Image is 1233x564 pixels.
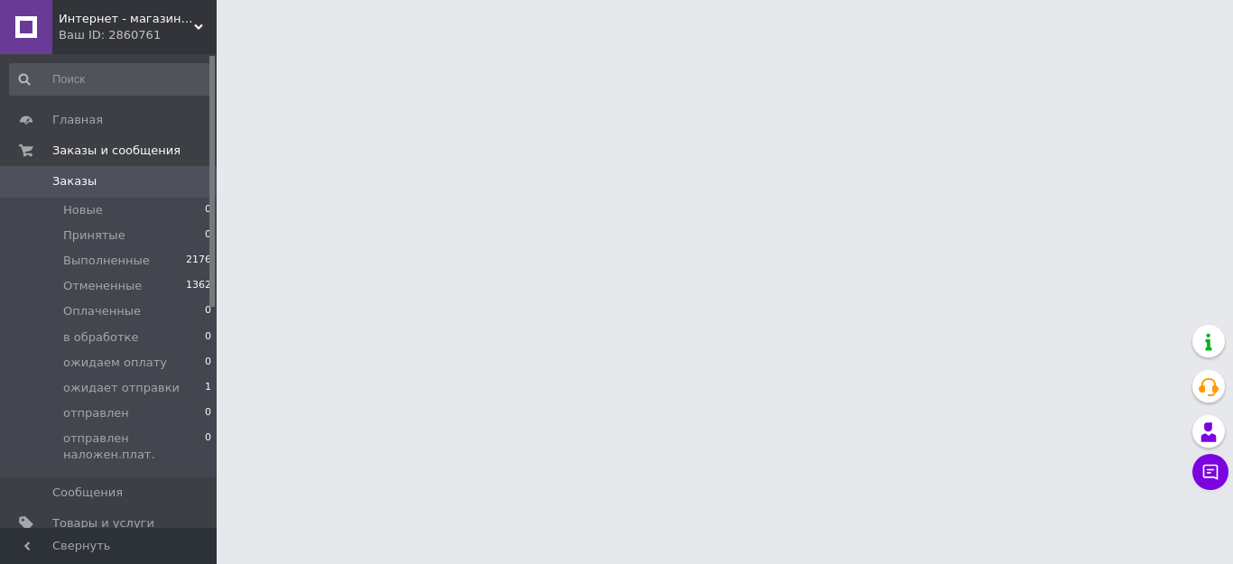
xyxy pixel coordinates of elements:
[186,278,211,294] span: 1362
[52,485,123,501] span: Сообщения
[59,11,194,27] span: Интернет - магазин "WagonShop"
[9,63,213,96] input: Поиск
[205,430,211,463] span: 0
[63,278,142,294] span: Отмененные
[63,430,205,463] span: отправлен наложен.плат.
[63,329,138,346] span: в обработке
[205,227,211,244] span: 0
[205,303,211,319] span: 0
[52,515,154,532] span: Товары и услуги
[63,380,180,396] span: ожидает отправки
[205,405,211,421] span: 0
[59,27,217,43] div: Ваш ID: 2860761
[205,380,211,396] span: 1
[1192,454,1228,490] button: Чат с покупателем
[205,202,211,218] span: 0
[63,355,167,371] span: ожидаем оплату
[205,329,211,346] span: 0
[186,253,211,269] span: 2176
[63,253,150,269] span: Выполненные
[52,112,103,128] span: Главная
[63,405,129,421] span: отправлен
[205,355,211,371] span: 0
[63,303,141,319] span: Оплаченные
[63,227,125,244] span: Принятые
[52,143,181,159] span: Заказы и сообщения
[63,202,103,218] span: Новые
[52,173,97,190] span: Заказы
